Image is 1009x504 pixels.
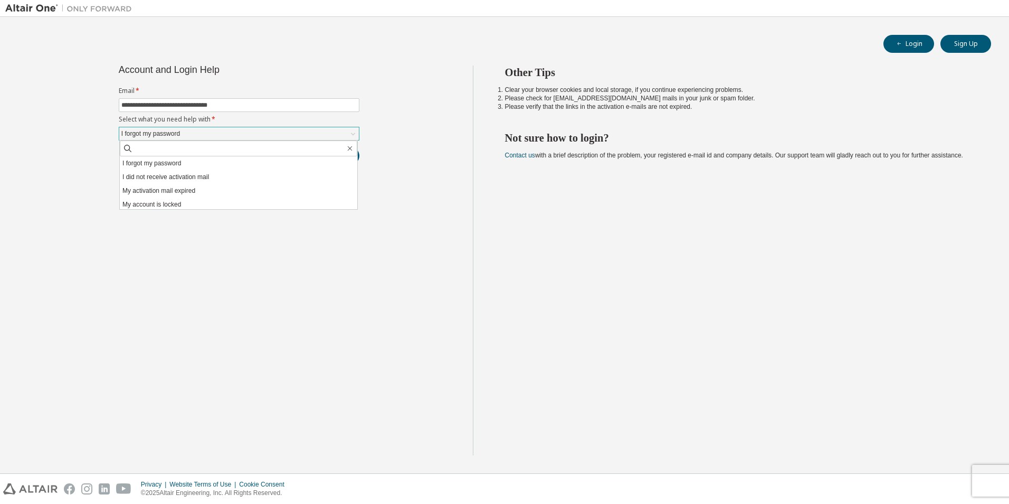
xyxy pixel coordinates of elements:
li: Please verify that the links in the activation e-mails are not expired. [505,102,973,111]
img: youtube.svg [116,483,131,494]
h2: Other Tips [505,66,973,79]
li: Please check for [EMAIL_ADDRESS][DOMAIN_NAME] mails in your junk or spam folder. [505,94,973,102]
label: Select what you need help with [119,115,359,124]
div: Cookie Consent [239,480,290,489]
div: I forgot my password [119,127,359,140]
img: facebook.svg [64,483,75,494]
img: altair_logo.svg [3,483,58,494]
div: I forgot my password [120,128,182,139]
button: Login [883,35,934,53]
div: Website Terms of Use [169,480,239,489]
img: instagram.svg [81,483,92,494]
li: I forgot my password [120,156,357,170]
div: Privacy [141,480,169,489]
div: Account and Login Help [119,66,311,74]
span: with a brief description of the problem, your registered e-mail id and company details. Our suppo... [505,152,963,159]
li: Clear your browser cookies and local storage, if you continue experiencing problems. [505,86,973,94]
button: Sign Up [940,35,991,53]
label: Email [119,87,359,95]
a: Contact us [505,152,535,159]
img: Altair One [5,3,137,14]
img: linkedin.svg [99,483,110,494]
p: © 2025 Altair Engineering, Inc. All Rights Reserved. [141,489,291,498]
h2: Not sure how to login? [505,131,973,145]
